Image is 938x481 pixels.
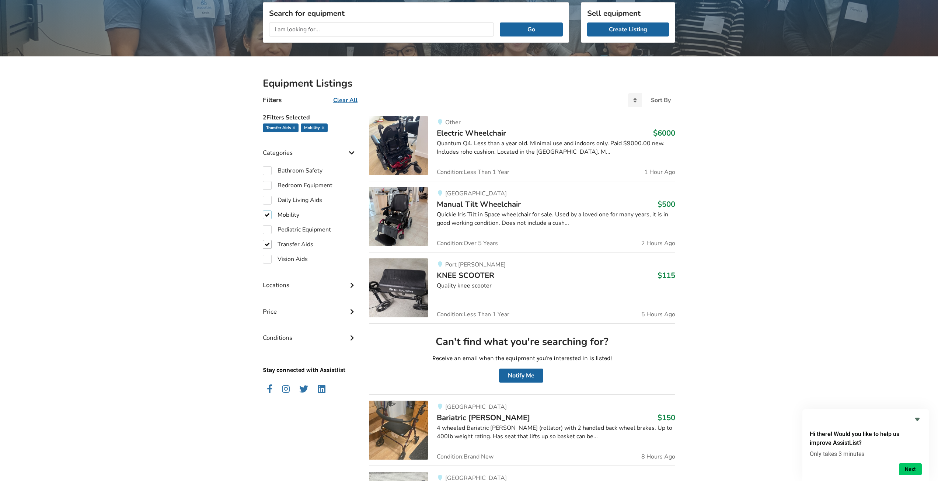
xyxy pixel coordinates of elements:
h3: $115 [658,271,675,280]
div: Mobility [301,123,328,132]
a: mobility-knee scooterPort [PERSON_NAME]KNEE SCOOTER$115Quality knee scooterCondition:Less Than 1 ... [369,252,675,323]
div: 4 wheeled Bariatric [PERSON_NAME] (rollator) with 2 handled back wheel brakes. Up to 400lb weight... [437,424,675,441]
h3: $6000 [653,128,675,138]
label: Pediatric Equipment [263,225,331,234]
h2: Hi there! Would you like to help us improve AssistList? [810,430,922,447]
label: Vision Aids [263,255,308,264]
span: Port [PERSON_NAME] [445,261,506,269]
label: Bathroom Safety [263,166,322,175]
label: Mobility [263,210,299,219]
button: Go [500,22,563,36]
span: 1 Hour Ago [644,169,675,175]
p: Stay connected with Assistlist [263,345,357,374]
h4: Filters [263,96,282,104]
span: Other [445,118,461,126]
button: Hide survey [913,415,922,424]
label: Daily Living Aids [263,196,322,205]
div: Sort By [651,97,671,103]
u: Clear All [333,96,358,104]
label: Transfer Aids [263,240,313,249]
a: mobility-bariatric walker [GEOGRAPHIC_DATA]Bariatric [PERSON_NAME]$1504 wheeled Bariatric [PERSON... [369,394,675,466]
p: Only takes 3 minutes [810,450,922,457]
span: Bariatric [PERSON_NAME] [437,412,530,423]
span: Condition: Over 5 Years [437,240,498,246]
button: Notify Me [499,369,543,383]
div: Quantum Q4. Less than a year old. Minimal use and indoors only. Paid $9000.00 new. Includes roho ... [437,139,675,156]
img: mobility-knee scooter [369,258,428,317]
h2: Equipment Listings [263,77,675,90]
img: mobility-electric wheelchair [369,116,428,175]
span: Condition: Less Than 1 Year [437,169,509,175]
h5: 2 Filters Selected [263,110,357,123]
a: Create Listing [587,22,669,36]
p: Receive an email when the equipment you're interested in is listed! [375,354,669,363]
div: Conditions [263,319,357,345]
h3: Search for equipment [269,8,563,18]
span: Condition: Brand New [437,454,494,460]
span: [GEOGRAPHIC_DATA] [445,189,507,198]
span: [GEOGRAPHIC_DATA] [445,403,507,411]
span: Electric Wheelchair [437,128,506,138]
span: 8 Hours Ago [641,454,675,460]
div: Price [263,293,357,319]
span: Condition: Less Than 1 Year [437,311,509,317]
div: Categories [263,134,357,160]
label: Bedroom Equipment [263,181,332,190]
div: Hi there! Would you like to help us improve AssistList? [810,415,922,475]
a: mobility-electric wheelchair OtherElectric Wheelchair$6000Quantum Q4. Less than a year old. Minim... [369,116,675,181]
h3: $500 [658,199,675,209]
span: 2 Hours Ago [641,240,675,246]
div: Quality knee scooter [437,282,675,290]
div: Quickie Iris Tilt in Space wheelchair for sale. Used by a loved one for many years, it is in good... [437,210,675,227]
div: Transfer Aids [263,123,299,132]
div: Locations [263,266,357,293]
h2: Can't find what you're searching for? [375,335,669,348]
button: Next question [899,463,922,475]
input: I am looking for... [269,22,494,36]
h3: $150 [658,413,675,422]
span: 5 Hours Ago [641,311,675,317]
span: KNEE SCOOTER [437,270,494,280]
a: mobility-manual tilt wheelchair[GEOGRAPHIC_DATA]Manual Tilt Wheelchair$500Quickie Iris Tilt in Sp... [369,181,675,252]
img: mobility-manual tilt wheelchair [369,187,428,246]
span: Manual Tilt Wheelchair [437,199,521,209]
img: mobility-bariatric walker [369,401,428,460]
h3: Sell equipment [587,8,669,18]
